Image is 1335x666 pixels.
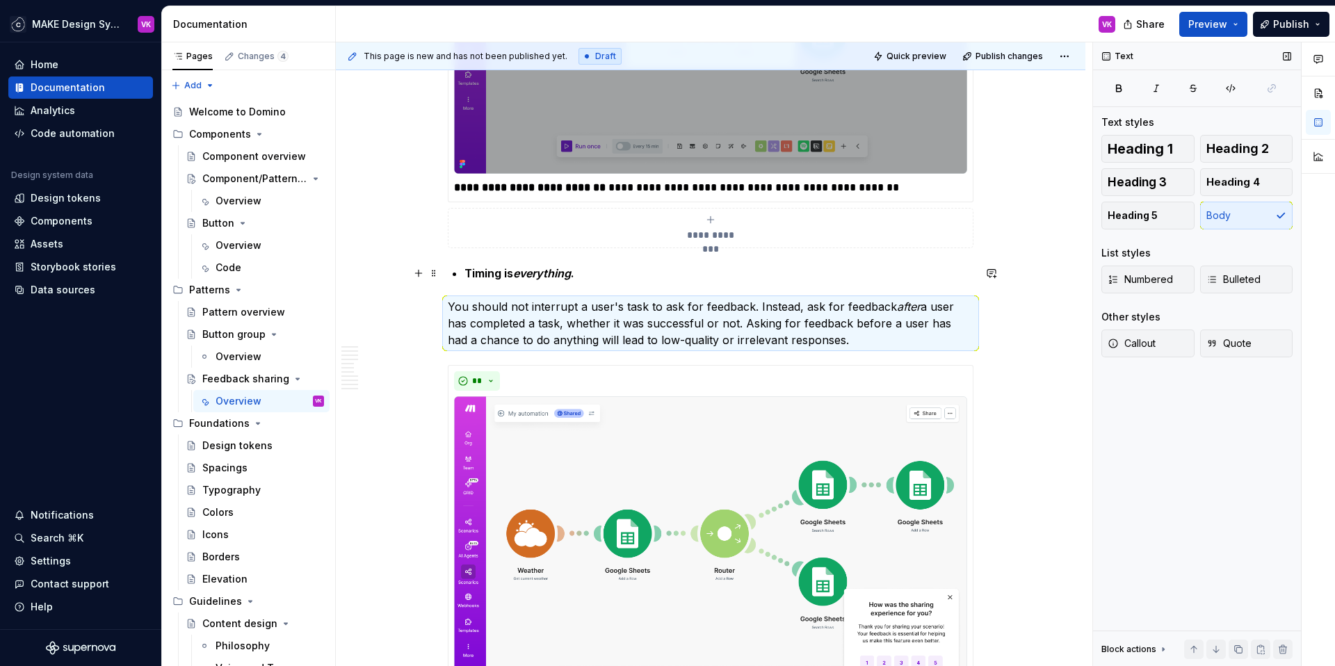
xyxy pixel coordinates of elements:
a: Home [8,54,153,76]
img: f5634f2a-3c0d-4c0b-9dc3-3862a3e014c7.png [10,16,26,33]
div: Elevation [202,572,248,586]
a: Design tokens [180,434,330,457]
button: MAKE Design SystemVK [3,9,159,39]
strong: Timing is . [464,266,574,280]
a: Data sources [8,279,153,301]
em: everything [513,266,571,280]
button: Quote [1200,330,1293,357]
div: Typography [202,483,261,497]
button: Add [167,76,219,95]
span: Heading 3 [1108,175,1167,189]
div: Assets [31,237,63,251]
div: Philosophy [216,639,270,653]
div: Documentation [31,81,105,95]
div: Block actions [1101,644,1156,655]
a: Overview [193,234,330,257]
button: Search ⌘K [8,527,153,549]
button: Preview [1179,12,1247,37]
div: Overview [216,194,261,208]
div: Foundations [189,416,250,430]
div: Overview [216,238,261,252]
a: Component/Pattern [template] [180,168,330,190]
span: Quick preview [887,51,946,62]
span: Publish [1273,17,1309,31]
div: Borders [202,550,240,564]
a: Settings [8,550,153,572]
div: VK [315,394,322,408]
a: Analytics [8,99,153,122]
div: Overview [216,394,261,408]
div: Documentation [173,17,330,31]
a: Assets [8,233,153,255]
div: Button group [202,327,266,341]
button: Publish [1253,12,1329,37]
a: Pattern overview [180,301,330,323]
div: Icons [202,528,229,542]
button: Quick preview [869,47,953,66]
a: Typography [180,479,330,501]
button: Help [8,596,153,618]
a: Design tokens [8,187,153,209]
a: Code automation [8,122,153,145]
a: Content design [180,612,330,635]
svg: Supernova Logo [46,641,115,655]
div: Patterns [189,283,230,297]
div: VK [1102,19,1112,30]
span: Quote [1206,336,1252,350]
span: Bulleted [1206,273,1261,286]
div: Guidelines [167,590,330,612]
div: Text styles [1101,115,1154,129]
div: Settings [31,554,71,568]
button: Notifications [8,504,153,526]
button: Heading 3 [1101,168,1195,196]
div: Code automation [31,127,115,140]
div: Components [189,127,251,141]
div: Pattern overview [202,305,285,319]
div: Home [31,58,58,72]
span: Preview [1188,17,1227,31]
span: Numbered [1108,273,1173,286]
a: Code [193,257,330,279]
button: Share [1116,12,1174,37]
div: Patterns [167,279,330,301]
div: Block actions [1101,640,1169,659]
div: Design system data [11,170,93,181]
a: Icons [180,523,330,546]
div: VK [141,19,151,30]
a: Philosophy [193,635,330,657]
button: Numbered [1101,266,1195,293]
div: List styles [1101,246,1151,260]
a: Component overview [180,145,330,168]
span: Callout [1108,336,1156,350]
a: Storybook stories [8,256,153,278]
div: Notifications [31,508,94,522]
a: Colors [180,501,330,523]
div: Content design [202,617,277,631]
span: Heading 4 [1206,175,1260,189]
a: Button group [180,323,330,346]
a: Overview [193,190,330,212]
a: Documentation [8,76,153,99]
div: Components [167,123,330,145]
div: Changes [238,51,289,62]
div: Guidelines [189,594,242,608]
button: Publish changes [958,47,1049,66]
div: Design tokens [202,439,273,453]
div: Pages [172,51,213,62]
button: Heading 5 [1101,202,1195,229]
div: Button [202,216,234,230]
span: Add [184,80,202,91]
div: Storybook stories [31,260,116,274]
button: Callout [1101,330,1195,357]
div: Foundations [167,412,330,434]
button: Heading 2 [1200,135,1293,163]
span: Share [1136,17,1165,31]
a: Elevation [180,568,330,590]
div: Colors [202,505,234,519]
div: Components [31,214,92,228]
div: Feedback sharing [202,372,289,386]
em: after [897,300,921,314]
div: Code [216,261,241,275]
div: Component/Pattern [template] [202,172,307,186]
